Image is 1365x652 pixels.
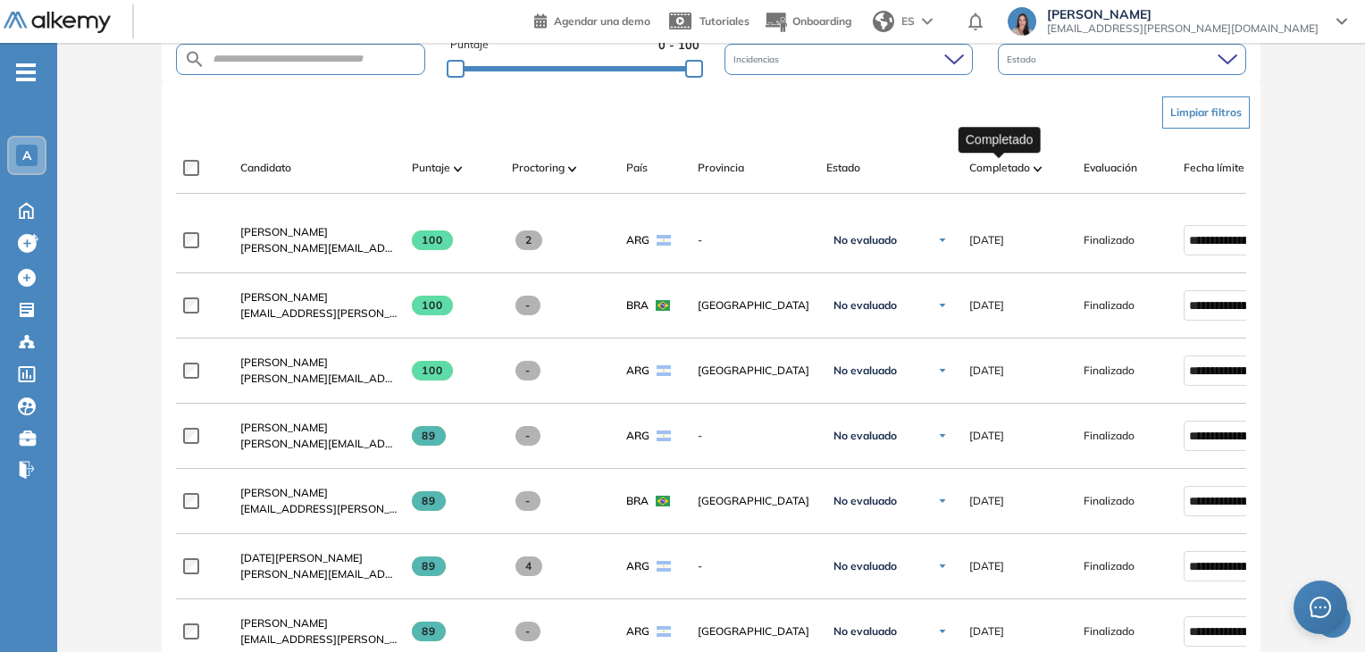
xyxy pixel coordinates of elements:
[240,551,363,564] span: [DATE][PERSON_NAME]
[969,297,1004,313] span: [DATE]
[998,44,1246,75] div: Estado
[240,501,398,517] span: [EMAIL_ADDRESS][PERSON_NAME][DOMAIN_NAME]
[922,18,933,25] img: arrow
[240,371,398,387] span: [PERSON_NAME][EMAIL_ADDRESS][DOMAIN_NAME]
[698,363,812,379] span: [GEOGRAPHIC_DATA]
[412,361,454,380] span: 100
[733,53,783,66] span: Incidencias
[833,429,897,443] span: No evaluado
[959,127,1041,153] div: Completado
[240,160,291,176] span: Candidato
[240,485,398,501] a: [PERSON_NAME]
[901,13,915,29] span: ES
[969,160,1030,176] span: Completado
[764,3,851,41] button: Onboarding
[937,496,948,506] img: Ícono de flecha
[240,615,398,631] a: [PERSON_NAME]
[1034,166,1043,171] img: [missing "en.ARROW_ALT" translation]
[412,296,454,315] span: 100
[698,623,812,639] span: [GEOGRAPHIC_DATA]
[937,300,948,311] img: Ícono de flecha
[1084,232,1135,248] span: Finalizado
[240,566,398,582] span: [PERSON_NAME][EMAIL_ADDRESS][PERSON_NAME][DOMAIN_NAME]
[515,296,541,315] span: -
[969,232,1004,248] span: [DATE]
[626,232,649,248] span: ARG
[698,558,812,574] span: -
[412,230,454,250] span: 100
[515,556,543,576] span: 4
[1047,21,1319,36] span: [EMAIL_ADDRESS][PERSON_NAME][DOMAIN_NAME]
[698,232,812,248] span: -
[240,436,398,452] span: [PERSON_NAME][EMAIL_ADDRESS][DOMAIN_NAME]
[833,233,897,247] span: No evaluado
[1084,160,1137,176] span: Evaluación
[658,37,699,54] span: 0 - 100
[1184,160,1244,176] span: Fecha límite
[1084,558,1135,574] span: Finalizado
[873,11,894,32] img: world
[240,486,328,499] span: [PERSON_NAME]
[626,623,649,639] span: ARG
[1084,363,1135,379] span: Finalizado
[969,428,1004,444] span: [DATE]
[1084,623,1135,639] span: Finalizado
[833,494,897,508] span: No evaluado
[240,240,398,256] span: [PERSON_NAME][EMAIL_ADDRESS][PERSON_NAME][DOMAIN_NAME]
[626,493,649,509] span: BRA
[240,355,398,371] a: [PERSON_NAME]
[412,426,447,446] span: 89
[657,626,671,637] img: ARG
[454,166,463,171] img: [missing "en.ARROW_ALT" translation]
[698,428,812,444] span: -
[969,623,1004,639] span: [DATE]
[969,493,1004,509] span: [DATE]
[937,561,948,572] img: Ícono de flecha
[240,421,328,434] span: [PERSON_NAME]
[724,44,973,75] div: Incidencias
[1084,428,1135,444] span: Finalizado
[240,225,328,238] span: [PERSON_NAME]
[937,430,948,441] img: Ícono de flecha
[240,616,328,630] span: [PERSON_NAME]
[626,363,649,379] span: ARG
[240,224,398,240] a: [PERSON_NAME]
[656,496,670,506] img: BRA
[626,428,649,444] span: ARG
[240,420,398,436] a: [PERSON_NAME]
[833,298,897,313] span: No evaluado
[240,289,398,305] a: [PERSON_NAME]
[937,235,948,246] img: Ícono de flecha
[512,160,565,176] span: Proctoring
[826,160,860,176] span: Estado
[240,305,398,322] span: [EMAIL_ADDRESS][PERSON_NAME][DOMAIN_NAME]
[656,300,670,311] img: BRA
[450,37,489,54] span: Puntaje
[657,561,671,572] img: ARG
[657,365,671,376] img: ARG
[240,355,328,369] span: [PERSON_NAME]
[626,558,649,574] span: ARG
[1047,7,1319,21] span: [PERSON_NAME]
[626,297,649,313] span: BRA
[699,14,749,28] span: Tutoriales
[1007,53,1040,66] span: Estado
[534,9,650,30] a: Agendar una demo
[22,148,31,163] span: A
[1084,297,1135,313] span: Finalizado
[969,558,1004,574] span: [DATE]
[515,491,541,511] span: -
[4,12,111,34] img: Logo
[698,297,812,313] span: [GEOGRAPHIC_DATA]
[515,426,541,446] span: -
[515,361,541,380] span: -
[412,160,450,176] span: Puntaje
[16,71,36,74] i: -
[184,48,205,71] img: SEARCH_ALT
[568,166,577,171] img: [missing "en.ARROW_ALT" translation]
[937,626,948,637] img: Ícono de flecha
[515,230,543,250] span: 2
[698,493,812,509] span: [GEOGRAPHIC_DATA]
[1084,493,1135,509] span: Finalizado
[240,631,398,648] span: [EMAIL_ADDRESS][PERSON_NAME][DOMAIN_NAME]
